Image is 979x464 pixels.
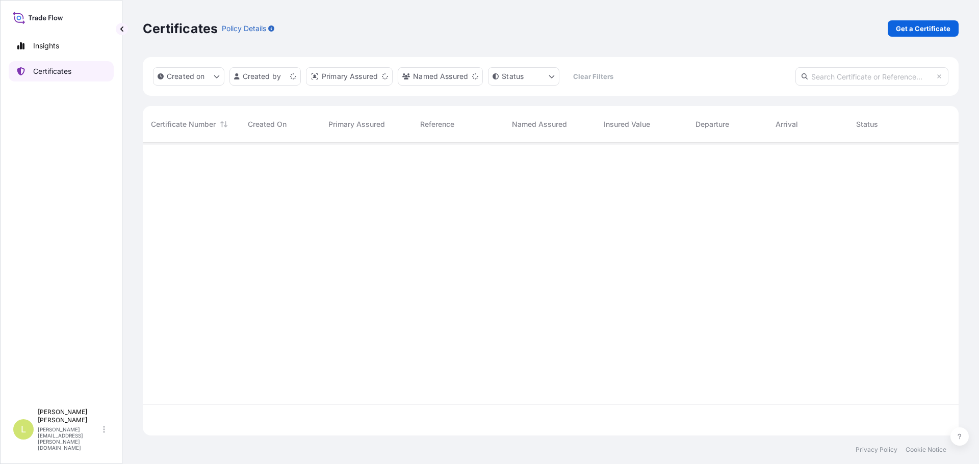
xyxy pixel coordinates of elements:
[143,20,218,37] p: Certificates
[502,71,524,81] p: Status
[153,67,224,86] button: createdOn Filter options
[151,119,216,129] span: Certificate Number
[229,67,301,86] button: createdBy Filter options
[222,23,266,34] p: Policy Details
[9,61,114,81] a: Certificates
[21,424,26,434] span: L
[306,67,393,86] button: distributor Filter options
[488,67,559,86] button: certificateStatus Filter options
[776,119,798,129] span: Arrival
[906,446,946,454] a: Cookie Notice
[573,71,613,81] p: Clear Filters
[248,119,287,129] span: Created On
[420,119,454,129] span: Reference
[243,71,281,81] p: Created by
[695,119,729,129] span: Departure
[398,67,483,86] button: cargoOwner Filter options
[218,118,230,130] button: Sort
[888,20,959,37] a: Get a Certificate
[856,446,897,454] a: Privacy Policy
[322,71,378,81] p: Primary Assured
[38,426,101,451] p: [PERSON_NAME][EMAIL_ADDRESS][PERSON_NAME][DOMAIN_NAME]
[512,119,567,129] span: Named Assured
[896,23,950,34] p: Get a Certificate
[795,67,948,86] input: Search Certificate or Reference...
[33,41,59,51] p: Insights
[9,36,114,56] a: Insights
[564,68,622,85] button: Clear Filters
[38,408,101,424] p: [PERSON_NAME] [PERSON_NAME]
[328,119,385,129] span: Primary Assured
[413,71,468,81] p: Named Assured
[856,119,878,129] span: Status
[167,71,205,81] p: Created on
[33,66,71,76] p: Certificates
[604,119,650,129] span: Insured Value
